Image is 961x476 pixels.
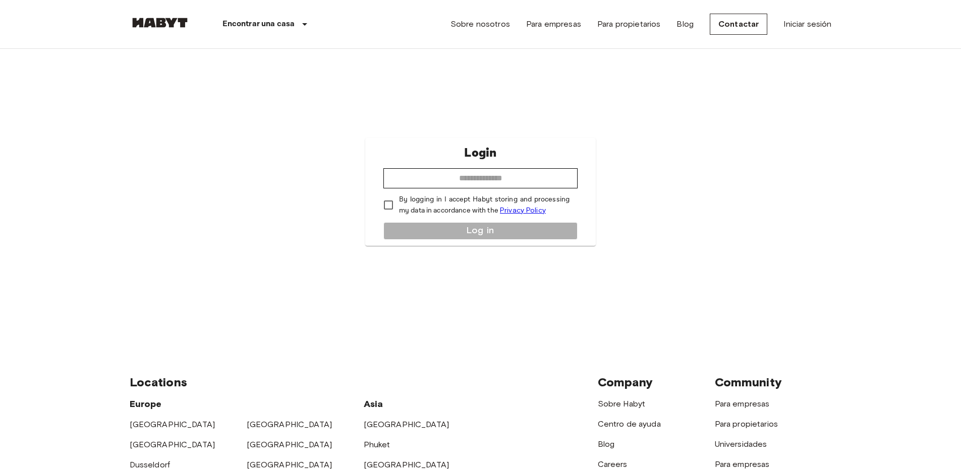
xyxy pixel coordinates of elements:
a: [GEOGRAPHIC_DATA] [247,420,332,429]
a: [GEOGRAPHIC_DATA] [130,420,215,429]
a: Sobre Habyt [598,399,646,409]
a: [GEOGRAPHIC_DATA] [247,460,332,469]
a: [GEOGRAPHIC_DATA] [247,440,332,449]
p: Encontrar una casa [222,18,295,30]
a: Blog [676,18,694,30]
span: Community [715,375,782,389]
a: Para propietarios [597,18,661,30]
a: Careers [598,459,628,469]
a: Contactar [710,14,767,35]
a: Para empresas [526,18,581,30]
span: Asia [364,398,383,410]
a: Para propietarios [715,419,778,429]
span: Locations [130,375,187,389]
span: Company [598,375,653,389]
a: Para empresas [715,459,770,469]
p: Login [464,144,496,162]
a: [GEOGRAPHIC_DATA] [364,420,449,429]
a: [GEOGRAPHIC_DATA] [130,440,215,449]
a: Iniciar sesión [783,18,831,30]
img: Habyt [130,18,190,28]
a: Para empresas [715,399,770,409]
a: Universidades [715,439,767,449]
a: Sobre nosotros [450,18,510,30]
p: By logging in I accept Habyt storing and processing my data in accordance with the [399,194,570,216]
a: Blog [598,439,615,449]
span: Europe [130,398,162,410]
a: Centro de ayuda [598,419,661,429]
a: Privacy Policy [500,206,546,215]
a: [GEOGRAPHIC_DATA] [364,460,449,469]
a: Phuket [364,440,390,449]
a: Dusseldorf [130,460,171,469]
